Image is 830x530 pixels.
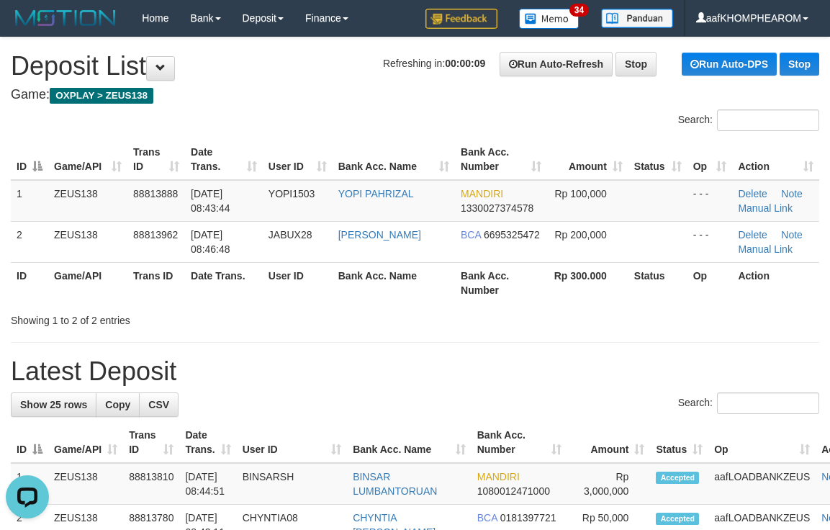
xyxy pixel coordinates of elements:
th: User ID [263,262,333,303]
span: MANDIRI [477,471,520,482]
td: ZEUS138 [48,221,127,262]
span: [DATE] 08:46:48 [191,229,230,255]
span: Copy 1330027374578 to clipboard [461,202,533,214]
span: Rp 100,000 [554,188,606,199]
a: Stop [780,53,819,76]
label: Search: [678,392,819,414]
span: 88813962 [133,229,178,241]
td: ZEUS138 [48,463,123,505]
a: Manual Link [738,202,793,214]
a: Stop [615,52,657,76]
a: Delete [738,229,767,241]
td: - - - [687,180,733,222]
th: Action: activate to sort column ascending [732,139,819,180]
th: ID [11,262,48,303]
a: Note [781,188,803,199]
th: Amount: activate to sort column ascending [547,139,628,180]
span: JABUX28 [269,229,312,241]
span: OXPLAY > ZEUS138 [50,88,153,104]
span: Copy 6695325472 to clipboard [484,229,540,241]
td: 1 [11,463,48,505]
th: Bank Acc. Number: activate to sort column ascending [472,422,567,463]
span: Accepted [656,472,699,484]
a: [PERSON_NAME] [338,229,421,241]
h4: Game: [11,88,819,102]
h1: Latest Deposit [11,357,819,386]
span: 34 [569,4,589,17]
th: Op [687,262,733,303]
td: BINSARSH [237,463,347,505]
td: aafLOADBANKZEUS [708,463,816,505]
td: 88813810 [123,463,179,505]
th: Bank Acc. Number: activate to sort column ascending [455,139,547,180]
td: [DATE] 08:44:51 [179,463,236,505]
span: Accepted [656,513,699,525]
a: Run Auto-DPS [682,53,777,76]
span: Copy 0181397721 to clipboard [500,512,556,524]
th: Bank Acc. Number [455,262,547,303]
th: Date Trans.: activate to sort column ascending [185,139,263,180]
th: Trans ID: activate to sort column ascending [123,422,179,463]
th: Bank Acc. Name: activate to sort column ascending [333,139,455,180]
span: Copy [105,399,130,410]
a: Note [781,229,803,241]
span: Refreshing in: [383,58,485,69]
input: Search: [717,109,819,131]
td: 2 [11,221,48,262]
th: Status: activate to sort column ascending [650,422,708,463]
th: Status: activate to sort column ascending [628,139,687,180]
th: Op: activate to sort column ascending [687,139,733,180]
span: Rp 200,000 [554,229,606,241]
td: Rp 3,000,000 [567,463,651,505]
a: Show 25 rows [11,392,96,417]
a: Manual Link [738,243,793,255]
strong: 00:00:09 [445,58,485,69]
span: BCA [461,229,481,241]
th: Bank Acc. Name: activate to sort column ascending [347,422,472,463]
img: panduan.png [601,9,673,28]
td: ZEUS138 [48,180,127,222]
th: Trans ID: activate to sort column ascending [127,139,185,180]
a: BINSAR LUMBANTORUAN [353,471,437,497]
a: Copy [96,392,140,417]
span: Show 25 rows [20,399,87,410]
h1: Deposit List [11,52,819,81]
th: Rp 300.000 [547,262,628,303]
th: Game/API: activate to sort column ascending [48,139,127,180]
span: BCA [477,512,497,524]
th: Amount: activate to sort column ascending [567,422,651,463]
a: Run Auto-Refresh [500,52,613,76]
td: 1 [11,180,48,222]
th: Game/API: activate to sort column ascending [48,422,123,463]
label: Search: [678,109,819,131]
img: MOTION_logo.png [11,7,120,29]
span: YOPI1503 [269,188,315,199]
th: Date Trans.: activate to sort column ascending [179,422,236,463]
img: Feedback.jpg [425,9,497,29]
img: Button%20Memo.svg [519,9,579,29]
span: [DATE] 08:43:44 [191,188,230,214]
span: 88813888 [133,188,178,199]
a: CSV [139,392,179,417]
th: Date Trans. [185,262,263,303]
th: Op: activate to sort column ascending [708,422,816,463]
a: Delete [738,188,767,199]
th: Status [628,262,687,303]
span: MANDIRI [461,188,503,199]
th: Game/API [48,262,127,303]
th: User ID: activate to sort column ascending [263,139,333,180]
span: Copy 1080012471000 to clipboard [477,485,550,497]
button: Open LiveChat chat widget [6,6,49,49]
input: Search: [717,392,819,414]
div: Showing 1 to 2 of 2 entries [11,307,335,328]
th: ID: activate to sort column descending [11,422,48,463]
th: User ID: activate to sort column ascending [237,422,347,463]
th: Action [732,262,819,303]
span: CSV [148,399,169,410]
a: YOPI PAHRIZAL [338,188,414,199]
td: - - - [687,221,733,262]
th: Bank Acc. Name [333,262,455,303]
th: ID: activate to sort column descending [11,139,48,180]
th: Trans ID [127,262,185,303]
